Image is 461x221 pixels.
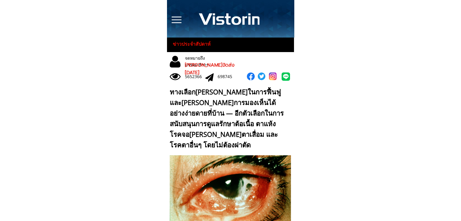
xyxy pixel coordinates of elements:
h3: ข่าวประจำสัปดาห์ [173,40,216,48]
div: ทางเลือก[PERSON_NAME]ในการฟื้นฟูและ[PERSON_NAME]การมองเห็นได้อย่างง่ายดายที่บ้าน — อีกตัวเลือกในก... [170,87,288,150]
div: 698745 [218,73,238,80]
div: จดหมายถึงบรรณาธิการ [185,55,229,68]
div: 5652366 [185,73,205,80]
span: [PERSON_NAME]จัดส่ง [DATE] [185,61,235,77]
